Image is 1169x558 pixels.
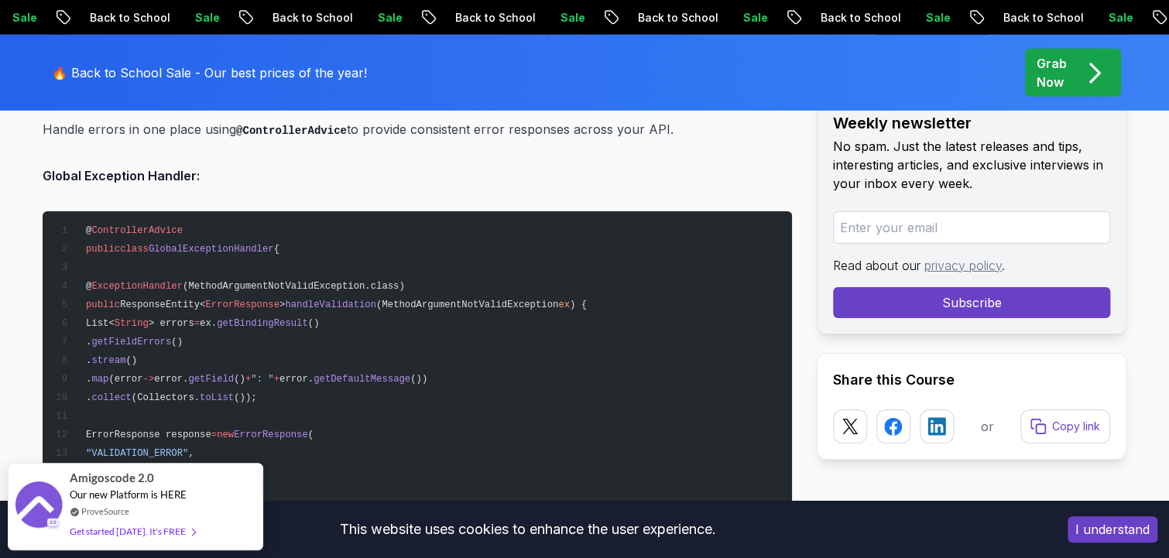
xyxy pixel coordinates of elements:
[234,392,256,403] span: ());
[125,355,137,366] span: ()
[234,430,308,440] span: ErrorResponse
[570,300,587,310] span: ) {
[70,469,154,487] span: Amigoscode 2.0
[200,392,234,403] span: toList
[86,281,91,292] span: @
[149,318,194,329] span: > errors
[70,488,187,501] span: Our new Platform is HERE
[314,374,410,385] span: getDefaultMessage
[436,10,541,26] p: Back to School
[308,318,320,329] span: ()
[70,522,195,540] div: Get started [DATE]. It's FREE
[86,430,211,440] span: ErrorResponse response
[86,300,120,310] span: public
[833,369,1110,391] h2: Share this Course
[91,355,125,366] span: stream
[1037,54,1067,91] p: Grab Now
[410,374,427,385] span: ())
[245,374,251,385] span: +
[833,287,1110,318] button: Subscribe
[308,430,314,440] span: (
[234,374,245,385] span: ()
[833,211,1110,244] input: Enter your email
[86,374,91,385] span: .
[194,318,200,329] span: =
[211,430,217,440] span: =
[154,374,188,385] span: error.
[188,374,234,385] span: getField
[115,318,149,329] span: String
[86,355,91,366] span: .
[217,430,234,440] span: new
[279,300,285,310] span: >
[205,300,279,310] span: ErrorResponse
[558,300,570,310] span: ex
[1068,516,1157,543] button: Accept cookies
[149,244,274,255] span: GlobalExceptionHandler
[619,10,724,26] p: Back to School
[285,300,376,310] span: handleValidation
[924,258,1002,273] a: privacy policy
[279,374,314,385] span: error.
[188,448,194,459] span: ,
[541,10,591,26] p: Sale
[200,318,217,329] span: ex.
[833,256,1110,275] p: Read about our .
[91,392,131,403] span: collect
[1052,419,1100,434] p: Copy link
[253,10,358,26] p: Back to School
[43,168,200,183] strong: Global Exception Handler:
[176,10,225,26] p: Sale
[52,63,367,82] p: 🔥 Back to School Sale - Our best prices of the year!
[91,337,171,347] span: getFieldErrors
[43,118,792,141] p: Handle errors in one place using to provide consistent error responses across your API.
[120,300,205,310] span: ResponseEntity<
[1089,10,1139,26] p: Sale
[274,244,279,255] span: {
[274,374,279,385] span: +
[70,10,176,26] p: Back to School
[91,281,183,292] span: ExceptionHandler
[132,392,200,403] span: (Collectors.
[86,225,91,236] span: @
[833,137,1110,193] p: No spam. Just the latest releases and tips, interesting articles, and exclusive interviews in you...
[120,244,149,255] span: class
[801,10,907,26] p: Back to School
[724,10,773,26] p: Sale
[907,10,956,26] p: Sale
[1020,409,1110,443] button: Copy link
[833,112,1110,134] h2: Weekly newsletter
[217,318,308,329] span: getBindingResult
[358,10,408,26] p: Sale
[86,392,91,403] span: .
[86,337,91,347] span: .
[15,481,62,532] img: provesource social proof notification image
[376,300,558,310] span: (MethodArgumentNotValidException
[86,244,120,255] span: public
[81,505,129,518] a: ProveSource
[91,225,183,236] span: ControllerAdvice
[183,281,405,292] span: (MethodArgumentNotValidException.class)
[91,374,108,385] span: map
[86,448,188,459] span: "VALIDATION_ERROR"
[12,512,1044,546] div: This website uses cookies to enhance the user experience.
[143,374,155,385] span: ->
[236,125,347,137] code: @ControllerAdvice
[171,337,183,347] span: ()
[984,10,1089,26] p: Back to School
[251,374,273,385] span: ": "
[86,318,115,329] span: List<
[981,417,994,436] p: or
[108,374,142,385] span: (error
